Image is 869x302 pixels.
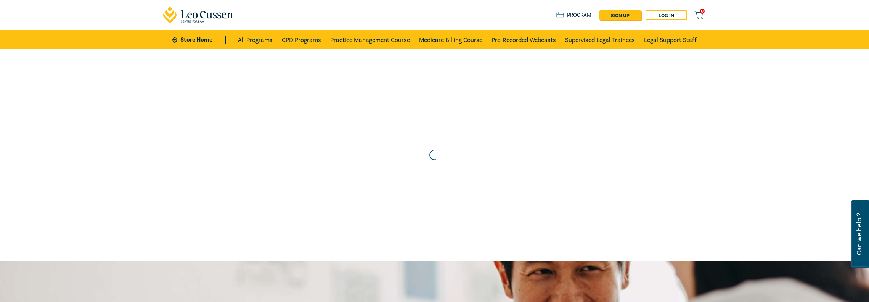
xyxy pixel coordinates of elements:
a: Legal Support Staff [644,30,697,49]
a: All Programs [238,30,273,49]
a: CPD Programs [282,30,321,49]
a: Program [556,11,592,19]
span: Can we help ? [856,205,863,263]
span: 0 [700,9,705,14]
a: Pre-Recorded Webcasts [492,30,556,49]
a: Practice Management Course [330,30,410,49]
a: Store Home [172,36,225,44]
a: sign up [599,10,641,20]
a: Log in [646,10,687,20]
a: Supervised Legal Trainees [565,30,635,49]
a: Medicare Billing Course [419,30,482,49]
